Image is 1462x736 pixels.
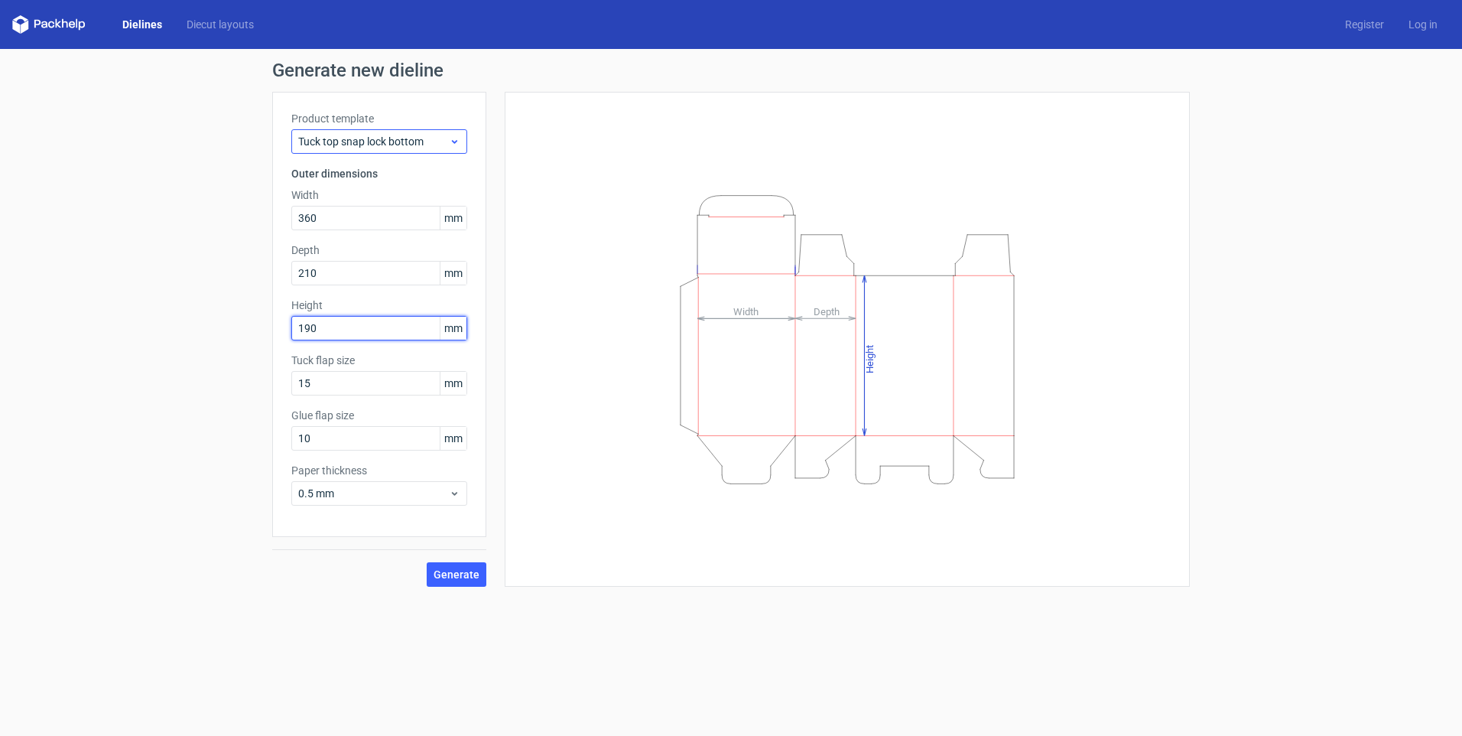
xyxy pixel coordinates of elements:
span: Generate [434,569,479,580]
h1: Generate new dieline [272,61,1190,80]
a: Diecut layouts [174,17,266,32]
span: mm [440,372,466,395]
a: Log in [1396,17,1450,32]
a: Register [1333,17,1396,32]
tspan: Width [733,305,759,317]
h3: Outer dimensions [291,166,467,181]
label: Paper thickness [291,463,467,478]
button: Generate [427,562,486,587]
label: Glue flap size [291,408,467,423]
a: Dielines [110,17,174,32]
span: mm [440,207,466,230]
span: mm [440,262,466,285]
label: Width [291,187,467,203]
label: Depth [291,243,467,258]
span: mm [440,317,466,340]
span: 0.5 mm [298,486,449,501]
span: mm [440,427,466,450]
label: Product template [291,111,467,126]
label: Tuck flap size [291,353,467,368]
span: Tuck top snap lock bottom [298,134,449,149]
tspan: Height [864,344,876,373]
label: Height [291,298,467,313]
tspan: Depth [814,305,840,317]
